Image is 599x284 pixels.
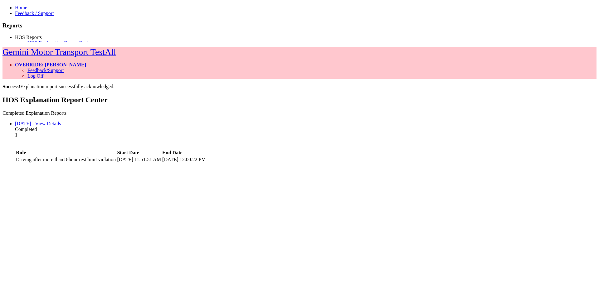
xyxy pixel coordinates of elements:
td: [DATE] 11:51:51 AM [117,156,161,163]
a: [DATE] - View Details [15,121,61,126]
a: Feedback/Support [27,68,64,73]
td: Driving after more than 8-hour rest limit violation [16,156,116,163]
a: Feedback / Support [15,11,54,16]
h2: HOS Explanation Report Center [2,96,597,104]
a: Gemini Motor Transport TestAll [2,47,116,57]
th: Rule [16,150,116,156]
div: Explanation report successfully acknowledged. [2,84,597,89]
div: [DATE] 12:00:22 PM [162,157,206,162]
div: Completed Explanation Reports [2,110,597,116]
th: End Date [162,150,206,156]
a: Log Off [27,73,44,79]
a: HOS Reports [15,35,42,40]
span: Completed [15,127,37,132]
a: HOS Explanation Report Center [27,40,92,46]
h3: Reports [2,22,597,29]
div: 1 [15,132,597,138]
th: Start Date [117,150,161,156]
b: Success! [2,84,20,89]
a: OVERRIDE: [PERSON_NAME] [15,62,86,67]
a: Home [15,5,27,10]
